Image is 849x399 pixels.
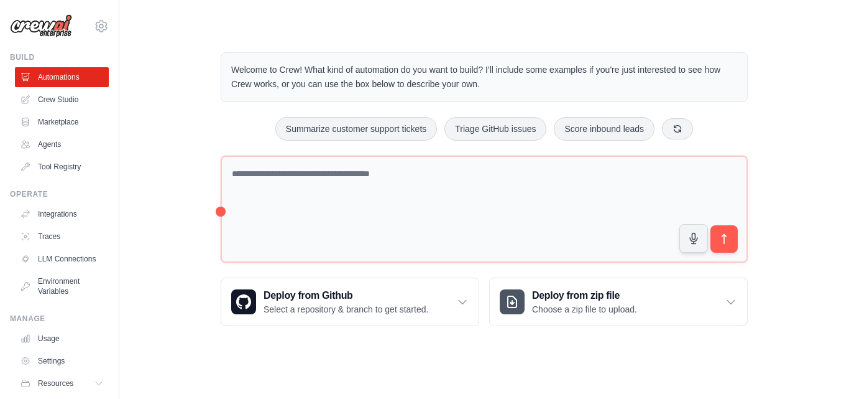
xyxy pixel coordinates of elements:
[444,117,546,141] button: Triage GitHub issues
[275,117,437,141] button: Summarize customer support tickets
[10,14,72,38] img: Logo
[532,288,637,303] h3: Deploy from zip file
[15,329,109,349] a: Usage
[532,303,637,316] p: Choose a zip file to upload.
[15,112,109,132] a: Marketplace
[15,134,109,154] a: Agents
[15,90,109,110] a: Crew Studio
[10,314,109,324] div: Manage
[231,63,737,92] p: Welcome to Crew! What kind of automation do you want to build? I'll include some examples if you'...
[10,189,109,199] div: Operate
[15,157,109,177] a: Tool Registry
[264,303,428,316] p: Select a repository & branch to get started.
[15,67,109,87] a: Automations
[15,373,109,393] button: Resources
[38,378,73,388] span: Resources
[15,204,109,224] a: Integrations
[15,271,109,301] a: Environment Variables
[554,117,654,141] button: Score inbound leads
[10,52,109,62] div: Build
[15,249,109,269] a: LLM Connections
[264,288,428,303] h3: Deploy from Github
[15,227,109,246] a: Traces
[15,351,109,371] a: Settings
